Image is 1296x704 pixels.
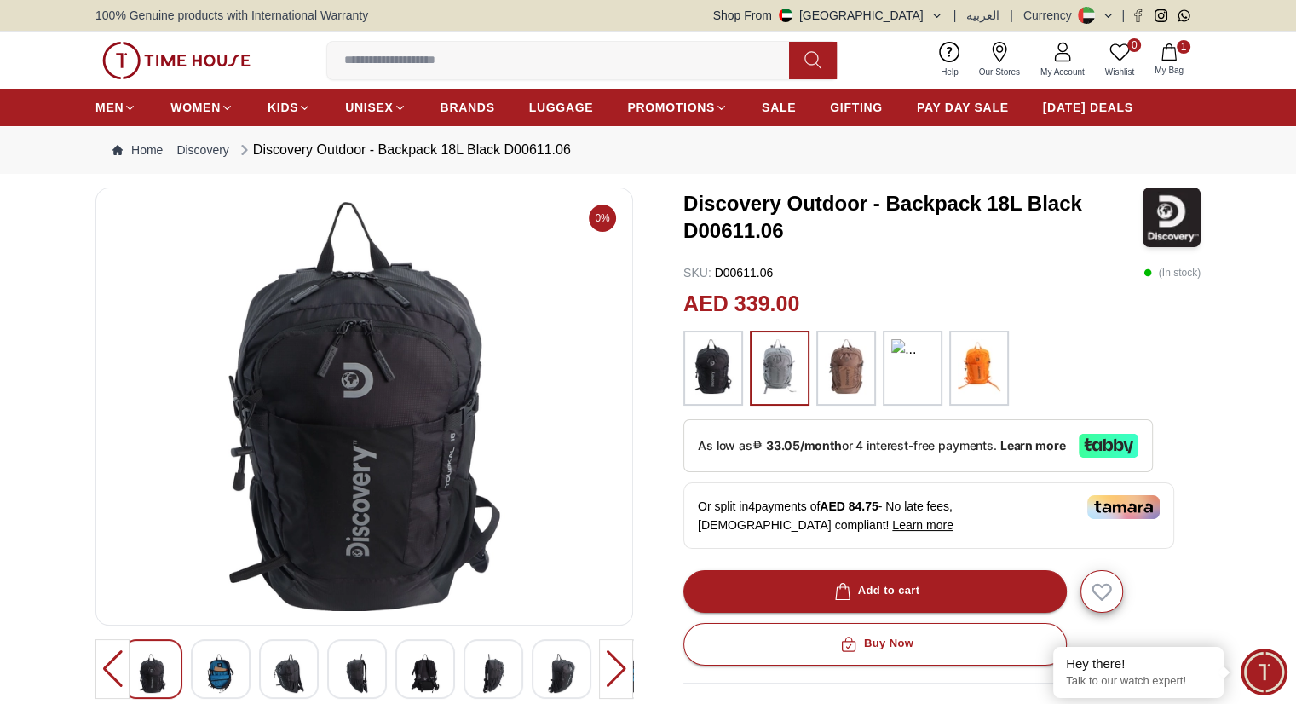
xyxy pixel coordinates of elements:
span: [DATE] DEALS [1043,99,1133,116]
a: [DATE] DEALS [1043,92,1133,123]
span: KIDS [268,99,298,116]
img: Discovery Outdoor - Backpack 18L Black D00611.06 [342,654,372,693]
span: | [1010,7,1013,24]
img: ... [891,339,934,397]
span: Our Stores [972,66,1027,78]
a: 0Wishlist [1095,38,1144,82]
span: 0 [1127,38,1141,52]
img: Discovery Outdoor - Backpack 18L Black D00611.06 [1143,188,1201,247]
div: Discovery Outdoor - Backpack 18L Black D00611.06 [236,140,571,160]
img: Discovery Outdoor - Backpack 18L Black D00611.06 [410,654,441,693]
a: Facebook [1132,9,1144,22]
div: Or split in 4 payments of - No late fees, [DEMOGRAPHIC_DATA] compliant! [683,482,1174,549]
a: Instagram [1155,9,1167,22]
span: BRANDS [441,99,495,116]
nav: Breadcrumb [95,126,1201,174]
span: UNISEX [345,99,393,116]
img: Tamara [1087,495,1160,519]
img: Discovery Outdoor - Backpack 18L Black D00611.06 [137,654,168,693]
a: GIFTING [830,92,883,123]
span: | [1121,7,1125,24]
span: SKU : [683,266,711,280]
img: ... [825,339,867,394]
span: My Bag [1148,64,1190,77]
a: BRANDS [441,92,495,123]
div: Currency [1023,7,1079,24]
img: ... [102,42,251,79]
a: Our Stores [969,38,1030,82]
span: | [953,7,957,24]
a: LUGGAGE [529,92,594,123]
div: Hey there! [1066,655,1211,672]
a: Home [112,141,163,159]
h3: Discovery Outdoor - Backpack 18L Black D00611.06 [683,190,1143,245]
a: PAY DAY SALE [917,92,1009,123]
a: Whatsapp [1178,9,1190,22]
span: My Account [1034,66,1092,78]
button: 1My Bag [1144,40,1194,80]
p: ( In stock ) [1143,264,1201,281]
span: 0% [589,205,616,232]
img: Discovery Outdoor - Backpack 18L Black D00611.06 [478,654,509,693]
div: Chat Widget [1241,649,1287,695]
img: Discovery Outdoor - Backpack 18L Black D00611.06 [546,654,577,693]
button: Shop From[GEOGRAPHIC_DATA] [713,7,943,24]
span: SALE [762,99,796,116]
a: SALE [762,92,796,123]
h2: AED 339.00 [683,288,799,320]
button: Add to cart [683,570,1067,613]
img: Discovery Outdoor - Backpack 18L Black D00611.06 [274,654,304,693]
a: WOMEN [170,92,233,123]
img: ... [692,339,734,394]
span: 1 [1177,40,1190,54]
a: Help [930,38,969,82]
span: Help [934,66,965,78]
a: Discovery [176,141,228,159]
img: ... [958,339,1000,394]
img: Discovery Outdoor - Backpack 18L Black D00611.06 [110,202,619,611]
span: PAY DAY SALE [917,99,1009,116]
p: D00611.06 [683,264,773,281]
span: AED 84.75 [820,499,878,513]
img: Discovery Outdoor - Backpack 18L Black D00611.06 [205,654,236,693]
span: LUGGAGE [529,99,594,116]
a: UNISEX [345,92,406,123]
p: Talk to our watch expert! [1066,674,1211,689]
span: GIFTING [830,99,883,116]
span: WOMEN [170,99,221,116]
span: 100% Genuine products with International Warranty [95,7,368,24]
div: Add to cart [831,581,920,601]
span: PROMOTIONS [627,99,715,116]
button: Buy Now [683,623,1067,666]
a: MEN [95,92,136,123]
a: PROMOTIONS [627,92,728,123]
span: Learn more [892,518,953,532]
img: United Arab Emirates [779,9,792,22]
a: KIDS [268,92,311,123]
img: ... [758,339,801,394]
button: العربية [966,7,999,24]
span: MEN [95,99,124,116]
div: Buy Now [837,634,913,654]
span: Wishlist [1098,66,1141,78]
